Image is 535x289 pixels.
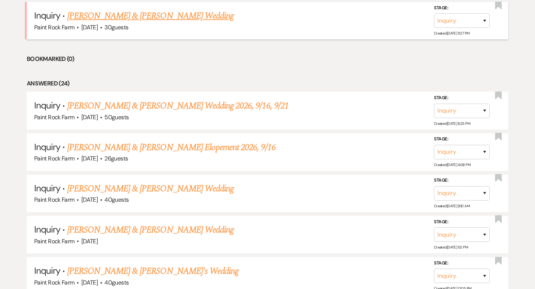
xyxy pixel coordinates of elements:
[67,182,234,195] a: [PERSON_NAME] & [PERSON_NAME] Wedding
[434,94,490,102] label: Stage:
[434,245,468,250] span: Created: [DATE] 1:12 PM
[67,9,234,23] a: [PERSON_NAME] & [PERSON_NAME] Wedding
[34,279,74,286] span: Paint Rock Farm
[67,264,239,278] a: [PERSON_NAME] & [PERSON_NAME]'s Wedding
[34,113,74,121] span: Paint Rock Farm
[434,135,490,143] label: Stage:
[434,204,470,208] span: Created: [DATE] 9:10 AM
[34,155,74,162] span: Paint Rock Farm
[81,279,98,286] span: [DATE]
[104,113,129,121] span: 50 guests
[27,79,508,88] li: Answered (24)
[67,223,234,237] a: [PERSON_NAME] & [PERSON_NAME] Wedding
[34,224,60,235] span: Inquiry
[81,23,98,31] span: [DATE]
[34,196,74,204] span: Paint Rock Farm
[81,155,98,162] span: [DATE]
[81,237,98,245] span: [DATE]
[34,182,60,194] span: Inquiry
[34,10,60,21] span: Inquiry
[434,176,490,185] label: Stage:
[104,23,128,31] span: 30 guests
[67,141,276,154] a: [PERSON_NAME] & [PERSON_NAME] Elopement 2026, 9/16
[27,54,508,64] li: Bookmarked (0)
[104,279,129,286] span: 40 guests
[434,259,490,267] label: Stage:
[67,99,289,113] a: [PERSON_NAME] & [PERSON_NAME] Wedding 2026, 9/16, 9/21
[34,265,60,276] span: Inquiry
[34,100,60,111] span: Inquiry
[104,196,129,204] span: 40 guests
[434,218,490,226] label: Stage:
[81,196,98,204] span: [DATE]
[34,141,60,153] span: Inquiry
[104,155,128,162] span: 26 guests
[34,23,74,31] span: Paint Rock Farm
[34,237,74,245] span: Paint Rock Farm
[434,162,470,167] span: Created: [DATE] 4:08 PM
[81,113,98,121] span: [DATE]
[434,31,469,36] span: Created: [DATE] 11:27 PM
[434,4,490,12] label: Stage:
[434,121,470,126] span: Created: [DATE] 8:25 PM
